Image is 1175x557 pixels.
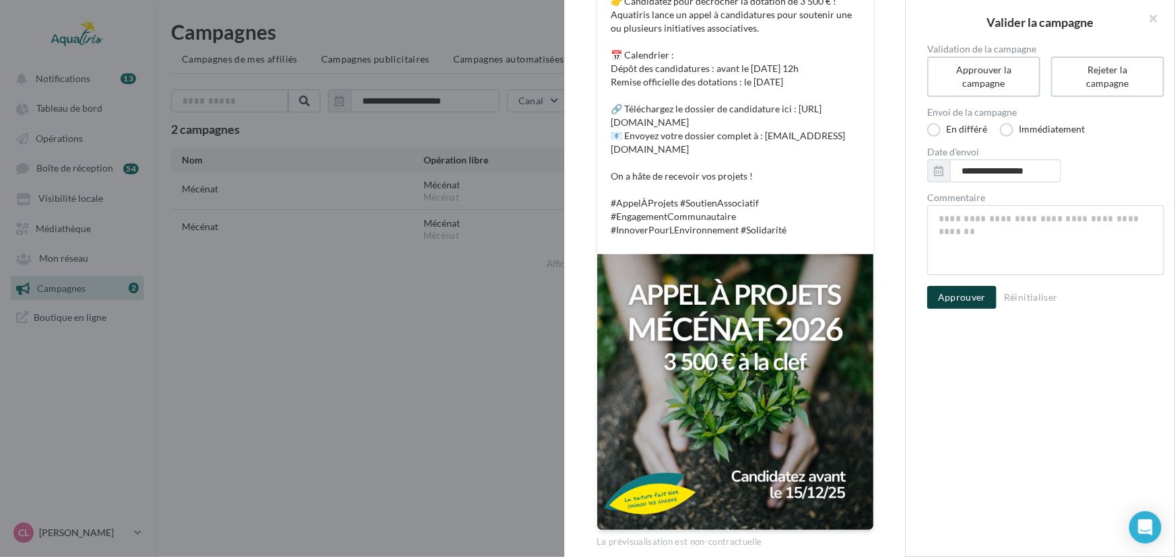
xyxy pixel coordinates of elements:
label: Commentaire [927,193,1164,202]
label: Validation de la campagne [927,44,1164,54]
label: Envoi de la campagne [927,108,1164,117]
div: Approuver la campagne [943,63,1024,90]
button: Approuver [927,286,997,309]
button: Réinitialiser [999,289,1063,305]
label: Immédiatement [1000,123,1085,137]
label: Date d'envoi [927,147,1164,157]
div: Open Intercom Messenger [1129,511,1162,544]
div: Rejeter la campagne [1067,63,1148,90]
label: En différé [927,123,987,137]
div: La prévisualisation est non-contractuelle [597,531,873,548]
h2: Valider la campagne [927,16,1153,28]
